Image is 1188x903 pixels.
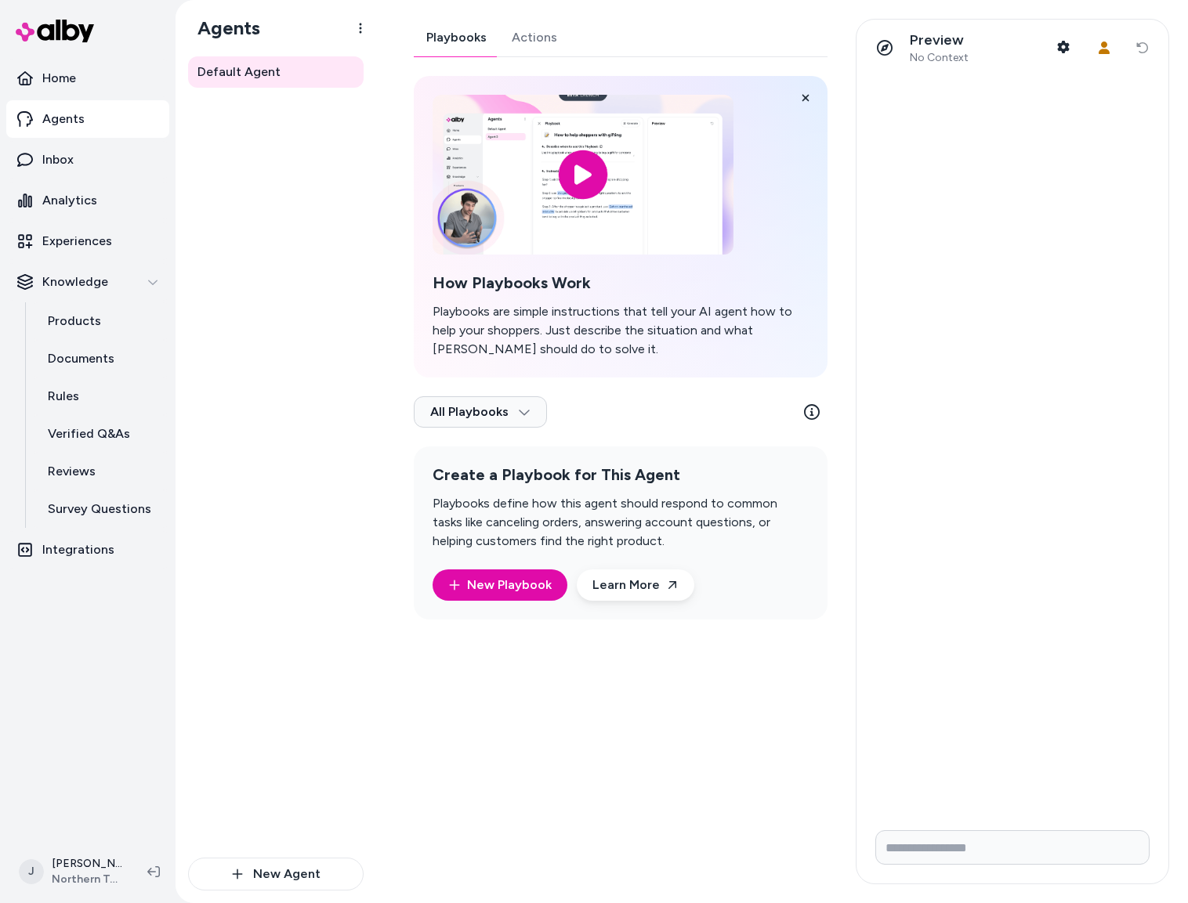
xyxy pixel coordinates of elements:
[910,31,969,49] p: Preview
[433,273,809,293] h2: How Playbooks Work
[52,872,122,887] span: Northern Tool
[6,182,169,219] a: Analytics
[6,531,169,569] a: Integrations
[42,232,112,251] p: Experiences
[910,51,969,65] span: No Context
[185,16,260,40] h1: Agents
[875,830,1150,865] input: Write your prompt here
[52,856,122,872] p: [PERSON_NAME]
[6,263,169,301] button: Knowledge
[32,490,169,528] a: Survey Questions
[188,858,364,890] button: New Agent
[499,19,570,56] a: Actions
[188,56,364,88] a: Default Agent
[16,20,94,42] img: alby Logo
[48,462,96,481] p: Reviews
[32,415,169,453] a: Verified Q&As
[433,465,809,485] h2: Create a Playbook for This Agent
[414,19,499,56] a: Playbooks
[48,349,114,368] p: Documents
[197,63,281,81] span: Default Agent
[6,222,169,260] a: Experiences
[48,424,130,443] p: Verified Q&As
[433,494,809,551] p: Playbooks define how this agent should respond to common tasks like canceling orders, answering a...
[42,150,74,169] p: Inbox
[9,847,135,897] button: J[PERSON_NAME]Northern Tool
[32,453,169,490] a: Reviews
[32,302,169,340] a: Products
[414,396,547,428] button: All Playbooks
[6,100,169,138] a: Agents
[42,110,85,128] p: Agents
[19,859,44,884] span: J
[48,500,151,518] p: Survey Questions
[42,540,114,559] p: Integrations
[433,569,567,601] button: New Playbook
[6,60,169,97] a: Home
[32,340,169,377] a: Documents
[48,387,79,406] p: Rules
[32,377,169,415] a: Rules
[577,569,694,601] a: Learn More
[42,273,108,291] p: Knowledge
[430,404,531,420] span: All Playbooks
[42,69,76,88] p: Home
[42,191,97,210] p: Analytics
[448,576,552,594] a: New Playbook
[433,302,809,359] p: Playbooks are simple instructions that tell your AI agent how to help your shoppers. Just describ...
[48,312,101,330] p: Products
[6,141,169,179] a: Inbox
